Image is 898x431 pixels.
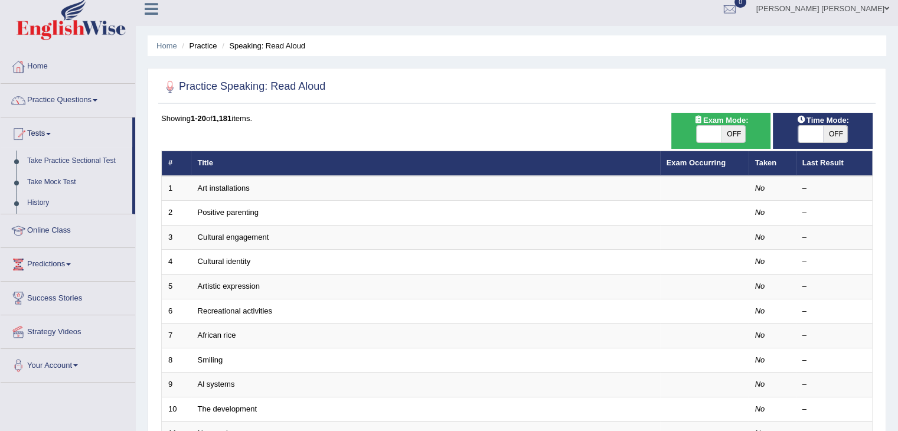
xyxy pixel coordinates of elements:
td: 6 [162,299,191,324]
em: No [755,184,765,192]
td: 3 [162,225,191,250]
a: Smiling [198,355,223,364]
div: – [802,355,866,366]
div: – [802,281,866,292]
th: # [162,151,191,176]
a: Practice Questions [1,84,135,113]
a: Home [1,50,135,80]
div: – [802,379,866,390]
a: Artistic expression [198,282,260,290]
div: – [802,232,866,243]
a: Online Class [1,214,135,244]
h2: Practice Speaking: Read Aloud [161,78,325,96]
a: Predictions [1,248,135,277]
div: – [802,404,866,415]
td: 1 [162,176,191,201]
td: 10 [162,397,191,422]
td: 5 [162,275,191,299]
b: 1-20 [191,114,206,123]
a: Cultural identity [198,257,251,266]
li: Practice [179,40,217,51]
em: No [755,404,765,413]
div: Showing of items. [161,113,873,124]
a: Tests [1,117,132,147]
div: – [802,256,866,267]
th: Taken [749,151,796,176]
td: 8 [162,348,191,373]
a: Exam Occurring [667,158,726,167]
a: Take Practice Sectional Test [22,151,132,172]
a: Cultural engagement [198,233,269,241]
td: 4 [162,250,191,275]
div: – [802,183,866,194]
td: 7 [162,324,191,348]
a: Al systems [198,380,235,388]
a: The development [198,404,257,413]
td: 9 [162,373,191,397]
em: No [755,380,765,388]
span: OFF [721,126,746,142]
a: Art installations [198,184,250,192]
span: Exam Mode: [689,114,753,126]
td: 2 [162,201,191,226]
th: Title [191,151,660,176]
div: – [802,207,866,218]
div: – [802,330,866,341]
a: African rice [198,331,236,339]
em: No [755,355,765,364]
a: Recreational activities [198,306,272,315]
th: Last Result [796,151,873,176]
div: – [802,306,866,317]
a: Success Stories [1,282,135,311]
a: Home [156,41,177,50]
em: No [755,233,765,241]
a: Your Account [1,349,135,378]
span: OFF [823,126,848,142]
em: No [755,208,765,217]
b: 1,181 [213,114,232,123]
em: No [755,331,765,339]
em: No [755,282,765,290]
em: No [755,257,765,266]
a: Take Mock Test [22,172,132,193]
a: History [22,192,132,214]
a: Positive parenting [198,208,259,217]
li: Speaking: Read Aloud [219,40,305,51]
div: Show exams occurring in exams [671,113,771,149]
span: Time Mode: [792,114,854,126]
a: Strategy Videos [1,315,135,345]
em: No [755,306,765,315]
